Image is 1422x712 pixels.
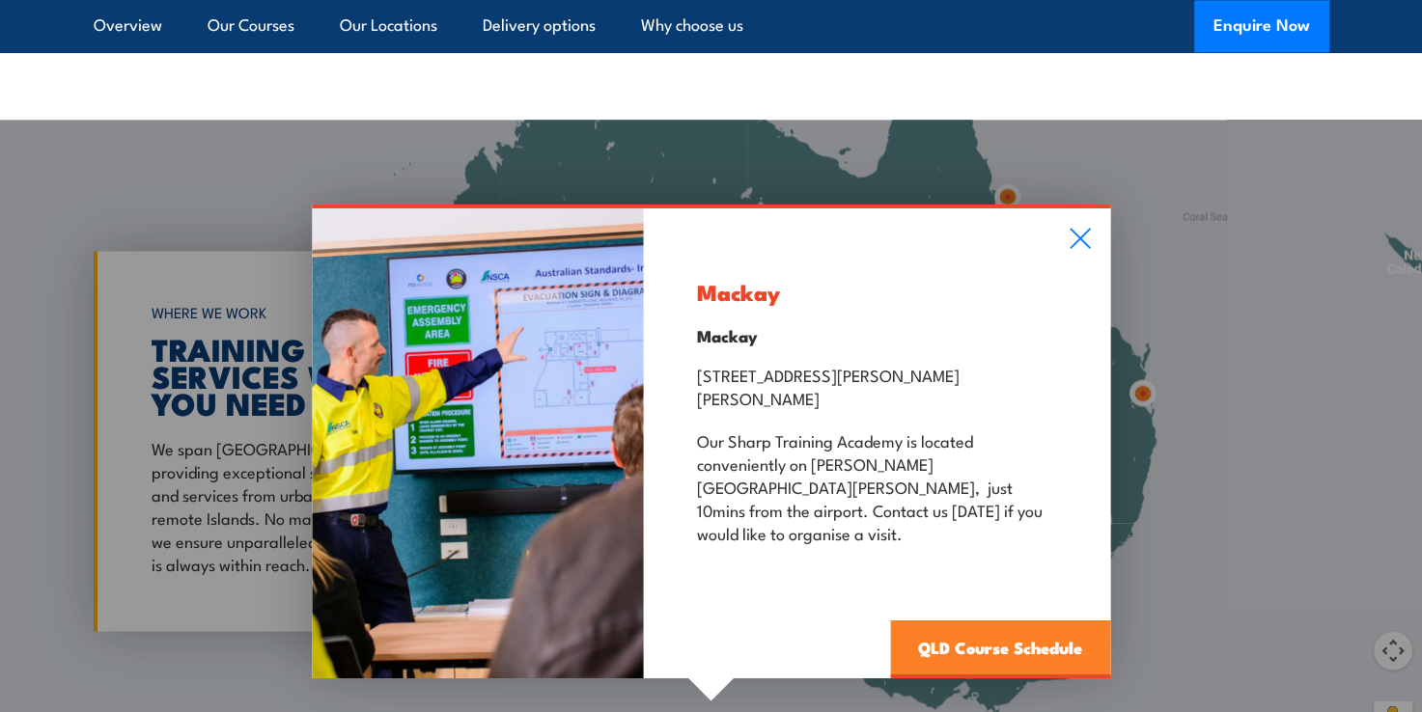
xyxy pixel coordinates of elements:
img: Health & Safety Representative COURSES [312,208,644,678]
p: Our Sharp Training Academy is located conveniently on [PERSON_NAME][GEOGRAPHIC_DATA][PERSON_NAME]... [697,428,1057,544]
h4: Mackay [697,325,1057,346]
p: [STREET_ADDRESS][PERSON_NAME][PERSON_NAME] [697,363,1057,409]
h3: Mackay [697,281,1057,303]
a: QLD Course Schedule [890,620,1110,678]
